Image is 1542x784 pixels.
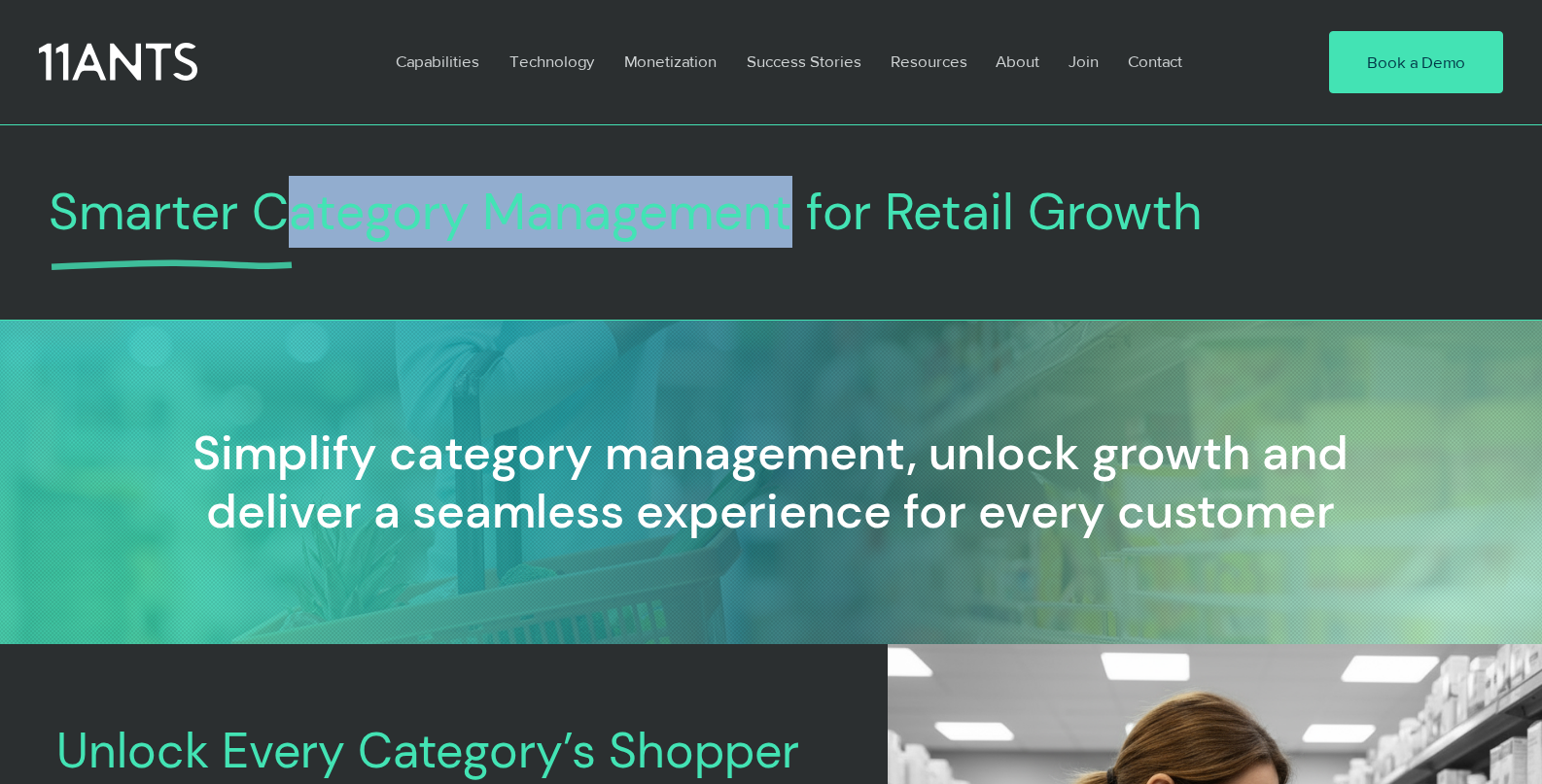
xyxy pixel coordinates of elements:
[610,39,732,84] a: Monetization
[1054,39,1113,84] a: Join
[49,178,1202,245] span: Smarter Category Management for Retail Growth
[151,425,1392,540] h2: Simplify category management, unlock growth and deliver a seamless experience for every customer
[986,39,1049,84] p: About
[386,39,489,84] p: Capabilities
[732,39,876,84] a: Success Stories
[1059,39,1108,84] p: Join
[1118,39,1192,84] p: Contact
[1113,39,1199,84] a: Contact
[381,39,1270,84] nav: Site
[881,39,977,84] p: Resources
[614,39,726,84] p: Monetization
[1329,31,1503,93] a: Book a Demo
[500,39,604,84] p: Technology
[737,39,871,84] p: Success Stories
[981,39,1054,84] a: About
[381,39,495,84] a: Capabilities
[1367,51,1465,74] span: Book a Demo
[876,39,981,84] a: Resources
[495,39,610,84] a: Technology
